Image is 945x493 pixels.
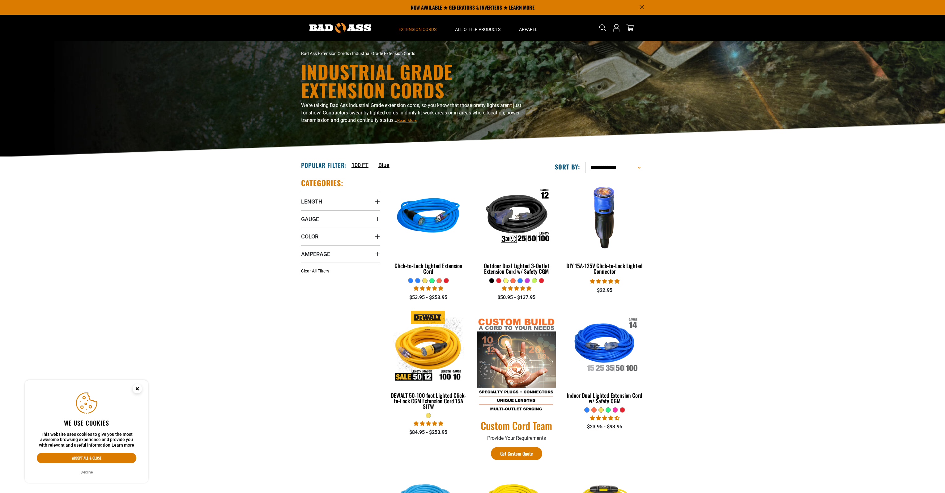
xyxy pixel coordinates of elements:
[598,23,608,33] summary: Search
[351,161,368,169] a: 100 FT
[477,294,556,301] div: $50.95 - $137.95
[491,447,542,460] a: Get Custom Quote
[477,318,556,413] img: Custom Cord Team
[565,308,644,407] a: Indoor Dual Lighted Extension Cord w/ Safety CGM Indoor Dual Lighted Extension Cord w/ Safety CGM
[301,193,380,210] summary: Length
[502,285,531,291] span: 4.80 stars
[301,198,322,205] span: Length
[555,163,580,171] label: Sort by:
[414,421,443,427] span: 4.84 stars
[389,181,467,252] img: blue
[301,50,527,57] nav: breadcrumbs
[301,210,380,228] summary: Gauge
[37,453,136,463] button: Accept all & close
[301,62,527,99] h1: Industrial Grade Extension Cords
[389,178,468,278] a: blue Click-to-Lock Lighted Extension Cord
[590,415,619,421] span: 4.40 stars
[565,287,644,294] div: $22.95
[477,263,556,274] div: Outdoor Dual Lighted 3-Outlet Extension Cord w/ Safety CGM
[477,178,556,278] a: Outdoor Dual Lighted 3-Outlet Extension Cord w/ Safety CGM Outdoor Dual Lighted 3-Outlet Extensio...
[301,268,332,274] a: Clear All Filters
[446,15,510,41] summary: All Other Products
[37,419,136,427] h2: We use cookies
[398,27,436,32] span: Extension Cords
[301,51,349,56] a: Bad Ass Extension Cords
[397,118,417,123] span: Read More
[301,228,380,245] summary: Color
[378,161,389,169] a: Blue
[352,51,415,56] span: Industrial Grade Extension Cords
[455,27,500,32] span: All Other Products
[565,178,644,278] a: DIY 15A-125V Click-to-Lock Lighted Connector DIY 15A-125V Click-to-Lock Lighted Connector
[477,435,556,442] p: Provide Your Requirements
[478,181,556,252] img: Outdoor Dual Lighted 3-Outlet Extension Cord w/ Safety CGM
[566,311,644,382] img: Indoor Dual Lighted Extension Cord w/ Safety CGM
[389,15,446,41] summary: Extension Cords
[389,392,468,409] div: DEWALT 50-100 foot Lighted Click-to-Lock CGM Extension Cord 15A SJTW
[301,102,527,124] p: We’re talking Bad Ass Industrial Grade extension cords, so you know that those pretty lights aren...
[519,27,538,32] span: Apparel
[566,181,644,252] img: DIY 15A-125V Click-to-Lock Lighted Connector
[389,263,468,274] div: Click-to-Lock Lighted Extension Cord
[565,392,644,404] div: Indoor Dual Lighted Extension Cord w/ Safety CGM
[37,432,136,448] p: This website uses cookies to give you the most awesome browsing experience and provide you with r...
[389,429,468,436] div: $84.95 - $253.95
[25,380,148,483] aside: Cookie Consent
[301,268,329,273] span: Clear All Filters
[590,278,619,284] span: 4.84 stars
[389,294,468,301] div: $53.95 - $253.95
[301,233,318,240] span: Color
[301,178,344,188] h2: Categories:
[565,423,644,431] div: $23.95 - $93.95
[389,308,468,413] a: DEWALT 50-100 foot Lighted Click-to-Lock CGM Extension Cord 15A SJTW DEWALT 50-100 foot Lighted C...
[350,51,351,56] span: ›
[510,15,547,41] summary: Apparel
[301,251,330,258] span: Amperage
[112,443,134,448] a: Learn more
[309,23,371,33] img: Bad Ass Extension Cords
[477,419,556,432] a: Custom Cord Team
[565,263,644,274] div: DIY 15A-125V Click-to-Lock Lighted Connector
[414,285,443,291] span: 4.87 stars
[301,245,380,263] summary: Amperage
[79,469,95,475] button: Decline
[389,311,467,382] img: DEWALT 50-100 foot Lighted Click-to-Lock CGM Extension Cord 15A SJTW
[301,161,347,169] h2: Popular Filter:
[301,216,319,223] span: Gauge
